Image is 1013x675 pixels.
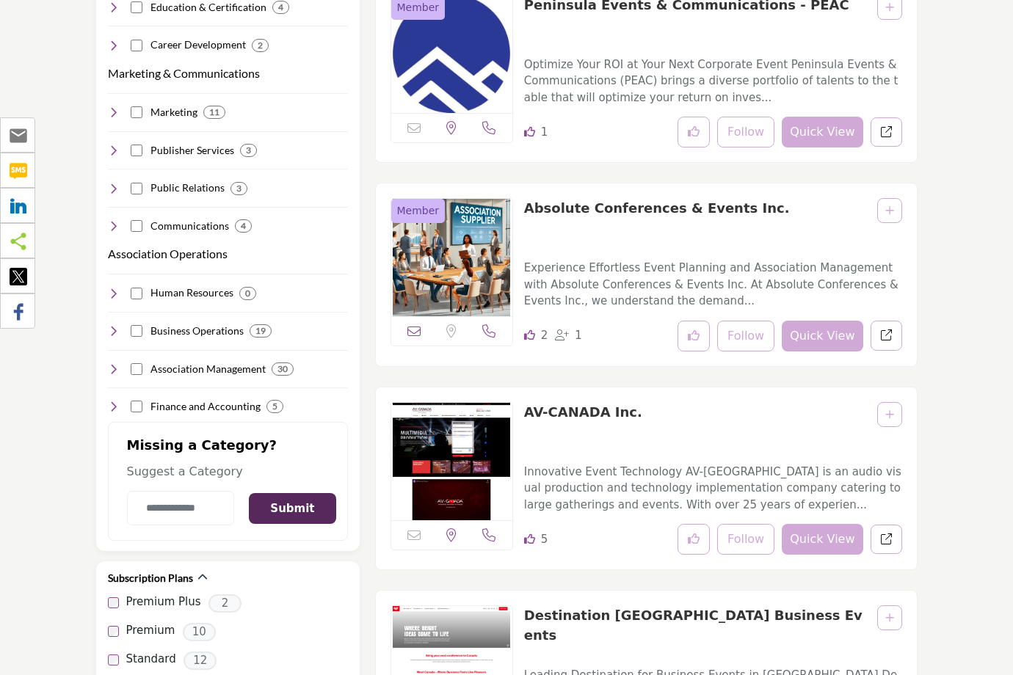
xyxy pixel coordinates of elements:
b: 0 [245,288,250,299]
button: Association Operations [108,245,228,263]
h4: Marketing: Marketing strategies and services [150,105,197,120]
b: 11 [209,107,219,117]
a: Add To List [885,1,894,13]
span: Member [397,203,440,219]
a: Redirect to listing [871,525,902,555]
input: Select Publisher Services checkbox [131,145,142,156]
div: 5 Results For Finance and Accounting [266,400,283,413]
input: Select Marketing checkbox [131,106,142,118]
div: 4 Results For Education & Certification [272,1,289,14]
a: Innovative Event Technology AV-[GEOGRAPHIC_DATA] is an audio visual production and technology imp... [524,455,902,514]
div: 4 Results For Communications [235,219,252,233]
button: Like listing [678,524,710,555]
div: 30 Results For Association Management [272,362,294,376]
h4: Publisher Services: Services for publishers and publications [150,143,234,158]
label: Premium [126,622,175,639]
span: Suggest a Category [127,464,243,478]
a: Redirect to listing [871,321,902,351]
span: 10 [183,623,216,641]
h4: Association Management: Services for managing and supporting associations [150,362,266,376]
h2: Missing a Category? [127,437,329,464]
b: 4 [278,2,283,12]
div: 0 Results For Human Resources [239,287,256,300]
input: select Standard checkbox [108,654,119,665]
span: 2 [208,594,242,613]
div: 19 Results For Business Operations [250,324,272,337]
a: Absolute Conferences & Events Inc. [524,200,790,216]
b: 30 [277,364,288,374]
h4: Communications: Communication strategies and services [150,219,229,233]
button: Marketing & Communications [108,65,260,82]
button: Follow [717,524,774,555]
a: Add To List [885,409,894,420]
h4: Finance and Accounting: Financial and accounting services [150,399,261,414]
span: 12 [184,652,217,670]
a: Redirect to listing [871,117,902,147]
input: Select Public Relations checkbox [131,183,142,194]
a: Experience Effortless Event Planning and Association Management with Absolute Conferences & Event... [524,251,902,310]
input: Select Business Operations checkbox [131,325,142,337]
i: Like [524,126,535,137]
input: select Premium checkbox [108,626,119,637]
span: 1 [541,125,548,139]
button: Follow [717,117,774,147]
span: 1 [575,329,582,342]
input: select Premium Plus checkbox [108,597,119,608]
label: Standard [126,651,176,668]
a: Add To List [885,205,894,216]
input: Select Communications checkbox [131,220,142,232]
input: Select Human Resources checkbox [131,288,142,299]
img: Absolute Conferences & Events Inc. [391,199,512,316]
b: 2 [258,40,263,51]
button: Like listing [678,117,710,147]
img: AV-CANADA Inc. [391,403,512,520]
h4: Public Relations: Public relations services and support [150,180,225,195]
b: 4 [241,221,246,231]
b: 5 [272,401,277,412]
span: 2 [541,329,548,342]
h4: Human Resources: HR services and support [150,285,233,300]
a: Add To List [885,612,894,624]
i: Likes [524,533,535,544]
div: 3 Results For Public Relations [230,182,247,195]
b: 3 [236,183,242,194]
div: 11 Results For Marketing [203,106,225,119]
label: Premium Plus [126,594,201,610]
button: Quick View [782,524,863,555]
h4: Career Development: Services for professional career development [150,37,246,52]
input: Select Career Development checkbox [131,40,142,51]
p: Optimize Your ROI at Your Next Corporate Event Peninsula Events & Communications (PEAC) brings a ... [524,56,902,106]
p: Innovative Event Technology AV-[GEOGRAPHIC_DATA] is an audio visual production and technology imp... [524,464,902,514]
button: Quick View [782,321,863,351]
h4: Business Operations: Solutions for efficient business operations [150,324,244,338]
span: 5 [541,533,548,546]
div: Followers [555,327,582,344]
b: 3 [246,145,251,156]
p: AV-CANADA Inc. [524,402,642,451]
i: Likes [524,329,535,340]
input: Select Association Management checkbox [131,363,142,375]
a: AV-CANADA Inc. [524,404,642,420]
a: Destination [GEOGRAPHIC_DATA] Business Events [524,607,863,643]
a: Optimize Your ROI at Your Next Corporate Event Peninsula Events & Communications (PEAC) brings a ... [524,48,902,106]
b: 19 [255,326,266,336]
input: Select Education & Certification checkbox [131,1,142,13]
button: Follow [717,321,774,351]
div: 3 Results For Publisher Services [240,144,257,157]
button: Quick View [782,117,863,147]
button: Like listing [678,321,710,351]
p: Absolute Conferences & Events Inc. [524,198,790,247]
div: 2 Results For Career Development [252,39,269,52]
p: Destination Canada Business Events [524,605,870,654]
input: Category Name [127,491,235,525]
button: Submit [249,493,335,525]
h2: Subscription Plans [108,571,193,585]
p: Experience Effortless Event Planning and Association Management with Absolute Conferences & Event... [524,260,902,310]
input: Select Finance and Accounting checkbox [131,401,142,412]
